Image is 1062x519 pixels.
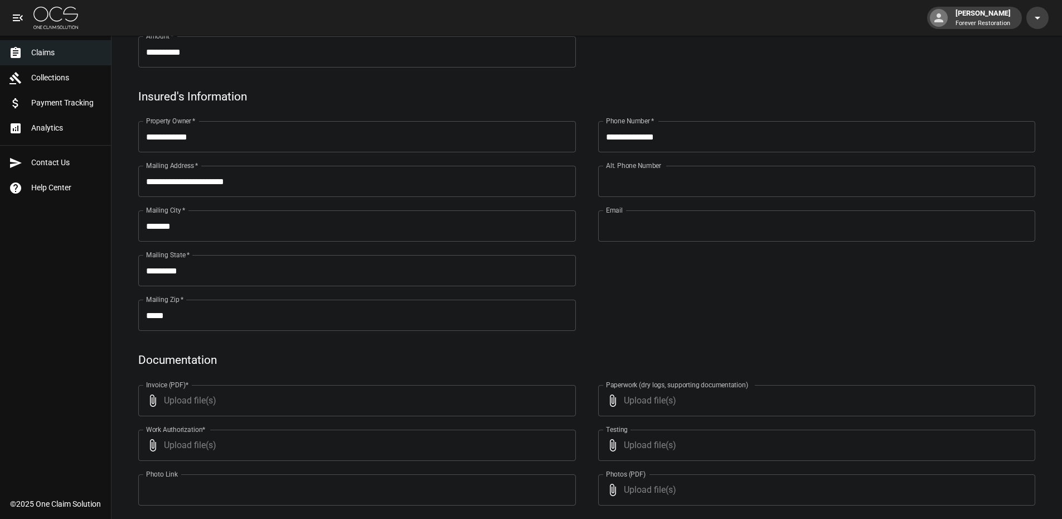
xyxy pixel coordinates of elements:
label: Alt. Phone Number [606,161,661,170]
span: Upload file(s) [164,385,546,416]
label: Mailing City [146,205,186,215]
label: Mailing Zip [146,295,184,304]
span: Contact Us [31,157,102,169]
p: Forever Restoration [956,19,1011,28]
label: Amount [146,31,174,41]
span: Claims [31,47,102,59]
span: Upload file(s) [164,430,546,461]
span: Upload file(s) [624,385,1006,416]
label: Mailing Address [146,161,198,170]
label: Photos (PDF) [606,469,646,479]
span: Payment Tracking [31,97,102,109]
div: © 2025 One Claim Solution [10,498,101,510]
span: Analytics [31,122,102,134]
label: Property Owner [146,116,196,126]
span: Upload file(s) [624,474,1006,506]
span: Help Center [31,182,102,194]
label: Invoice (PDF)* [146,380,189,390]
label: Phone Number [606,116,654,126]
span: Collections [31,72,102,84]
label: Photo Link [146,469,178,479]
button: open drawer [7,7,29,29]
label: Testing [606,425,628,434]
label: Email [606,205,623,215]
label: Work Authorization* [146,425,206,434]
img: ocs-logo-white-transparent.png [33,7,78,29]
label: Mailing State [146,250,190,259]
span: Upload file(s) [624,430,1006,461]
label: Paperwork (dry logs, supporting documentation) [606,380,748,390]
div: [PERSON_NAME] [951,8,1015,28]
